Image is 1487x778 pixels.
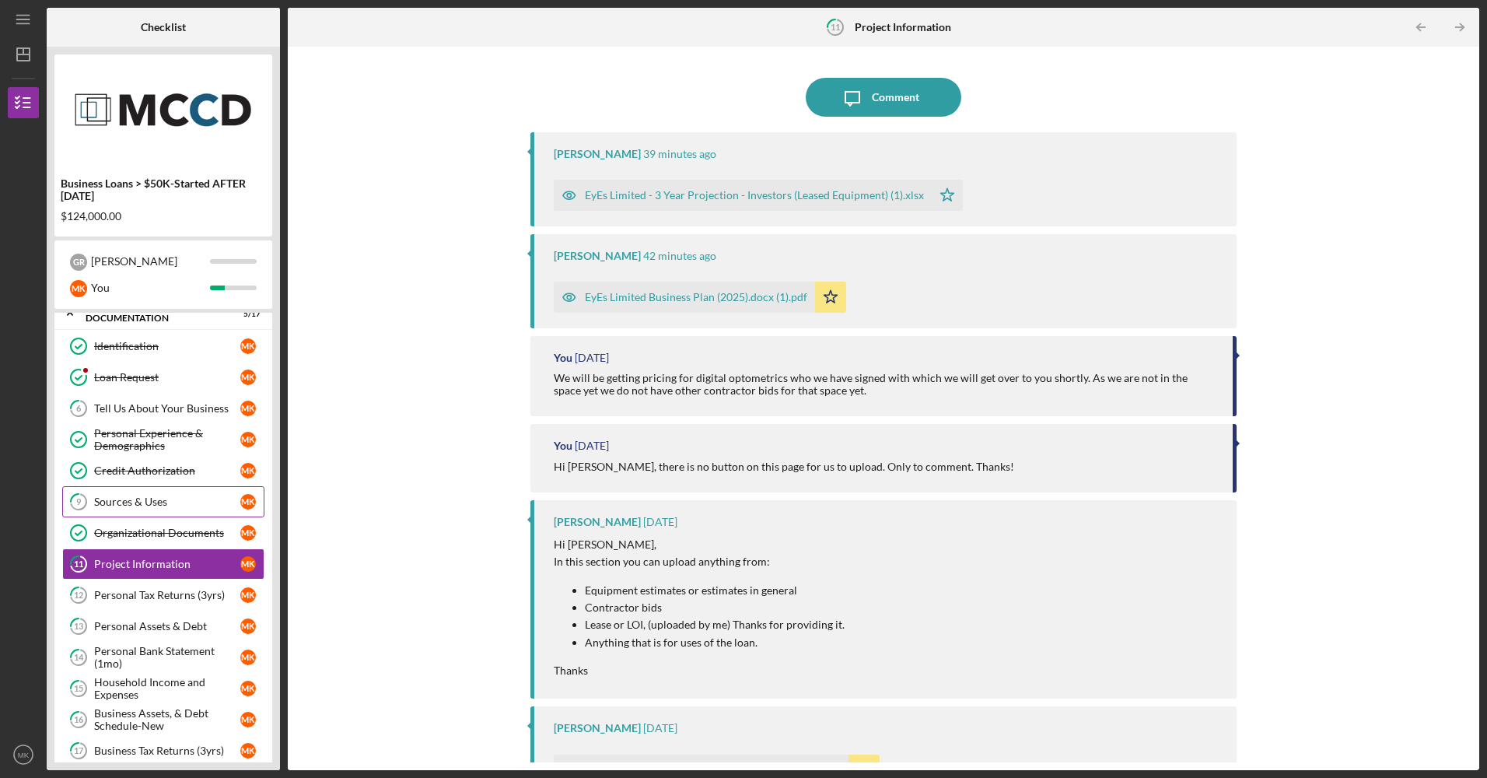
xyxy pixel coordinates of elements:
[240,743,256,759] div: M K
[554,516,641,528] div: [PERSON_NAME]
[240,650,256,665] div: M K
[855,21,951,33] b: Project Information
[70,280,87,297] div: M K
[62,486,264,517] a: 9Sources & UsesMK
[554,250,641,262] div: [PERSON_NAME]
[91,275,210,301] div: You
[240,525,256,541] div: M K
[240,463,256,478] div: M K
[62,642,264,673] a: 14Personal Bank Statement (1mo)MK
[62,673,264,704] a: 15Household Income and ExpensesMK
[831,22,840,32] tspan: 11
[94,620,240,633] div: Personal Assets & Debt
[62,362,264,393] a: Loan RequestMK
[94,427,240,452] div: Personal Experience & Demographics
[61,210,266,223] div: $124,000.00
[94,464,240,477] div: Credit Authorization
[86,305,222,323] div: Application & Documentation
[62,393,264,424] a: 6Tell Us About Your BusinessMK
[18,751,30,759] text: MK
[585,599,845,616] p: Contractor bids
[240,432,256,447] div: M K
[62,517,264,548] a: Organizational DocumentsMK
[61,177,266,202] div: Business Loans > $50K-Started AFTER [DATE]
[240,401,256,416] div: M K
[240,556,256,572] div: M K
[554,282,846,313] button: EyEs Limited Business Plan (2025).docx (1).pdf
[62,580,264,611] a: 12Personal Tax Returns (3yrs)MK
[554,536,845,553] p: Hi [PERSON_NAME],
[94,527,240,539] div: Organizational Documents
[70,254,87,271] div: G R
[74,622,83,632] tspan: 13
[240,494,256,510] div: M K
[62,704,264,735] a: 16Business Assets, & Debt Schedule-NewMK
[62,331,264,362] a: IdentificationMK
[585,189,924,202] div: EyEs Limited - 3 Year Projection - Investors (Leased Equipment) (1).xlsx
[585,291,807,303] div: EyEs Limited Business Plan (2025).docx (1).pdf
[554,180,963,211] button: EyEs Limited - 3 Year Projection - Investors (Leased Equipment) (1).xlsx
[554,372,1216,397] div: We will be getting pricing for digital optometrics who we have signed with which we will get over...
[62,424,264,455] a: Personal Experience & DemographicsMK
[585,616,845,633] p: Lease or LOI, (uploaded by me) Thanks for providing it.
[62,548,264,580] a: 11Project InformationMK
[240,712,256,727] div: M K
[94,340,240,352] div: Identification
[94,676,240,701] div: Household Income and Expenses
[74,715,84,725] tspan: 16
[643,148,716,160] time: 2025-09-30 17:19
[74,559,83,569] tspan: 11
[240,619,256,634] div: M K
[554,148,641,160] div: [PERSON_NAME]
[643,250,716,262] time: 2025-09-30 17:16
[575,440,609,452] time: 2025-09-25 16:41
[240,370,256,385] div: M K
[76,404,82,414] tspan: 6
[872,78,919,117] div: Comment
[554,662,845,679] p: Thanks
[94,496,240,508] div: Sources & Uses
[554,553,845,570] p: In this section you can upload anything from:
[94,645,240,670] div: Personal Bank Statement (1mo)
[76,497,82,507] tspan: 9
[240,338,256,354] div: M K
[643,516,677,528] time: 2025-09-23 21:39
[240,681,256,696] div: M K
[62,735,264,766] a: 17Business Tax Returns (3yrs)MK
[74,653,84,663] tspan: 14
[74,591,83,601] tspan: 12
[554,352,572,364] div: You
[806,78,961,117] button: Comment
[554,722,641,734] div: [PERSON_NAME]
[94,558,240,570] div: Project Information
[94,707,240,732] div: Business Assets, & Debt Schedule-New
[91,248,210,275] div: [PERSON_NAME]
[8,739,39,770] button: MK
[643,722,677,734] time: 2025-09-23 21:35
[141,21,186,33] b: Checklist
[240,587,256,603] div: M K
[575,352,609,364] time: 2025-09-25 16:49
[62,611,264,642] a: 13Personal Assets & DebtMK
[554,461,1014,473] div: Hi [PERSON_NAME], there is no button on this page for us to upload. Only to comment. Thanks!
[74,746,84,756] tspan: 17
[94,402,240,415] div: Tell Us About Your Business
[585,582,845,599] p: Equipment estimates or estimates in general
[233,310,261,319] div: 5 / 17
[62,455,264,486] a: Credit AuthorizationMK
[94,371,240,384] div: Loan Request
[585,634,845,651] p: Anything that is for uses of the loan.
[94,589,240,601] div: Personal Tax Returns (3yrs)
[554,440,572,452] div: You
[74,684,83,694] tspan: 15
[54,62,272,156] img: Product logo
[94,745,240,757] div: Business Tax Returns (3yrs)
